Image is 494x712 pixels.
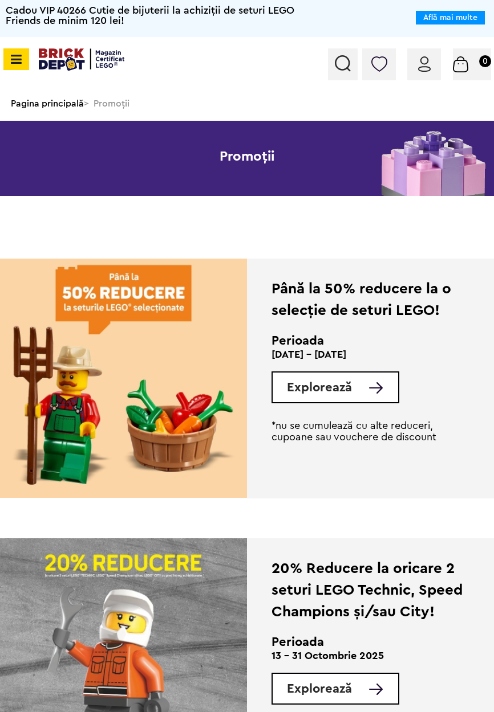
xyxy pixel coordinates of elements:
[5,92,489,116] div: > Promoții
[272,420,469,443] p: *nu se cumulează cu alte reduceri, cupoane sau vouchere de discount
[287,682,398,695] a: Explorează
[11,99,84,108] a: Pagina principală
[272,558,469,623] div: 20% Reducere la oricare 2 seturi LEGO Technic, Speed Champions și/sau City!
[272,634,469,650] h2: Perioada
[272,333,469,349] h2: Perioada
[287,682,352,695] span: Explorează
[272,278,469,321] div: Până la 50% reducere la o selecție de seturi LEGO!
[423,14,477,22] a: Află mai multe
[479,55,491,67] small: 0
[287,381,352,394] span: Explorează
[287,381,398,394] a: Explorează
[272,349,469,360] p: [DATE] - [DATE]
[272,650,469,661] p: 13 - 31 Octombrie 2025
